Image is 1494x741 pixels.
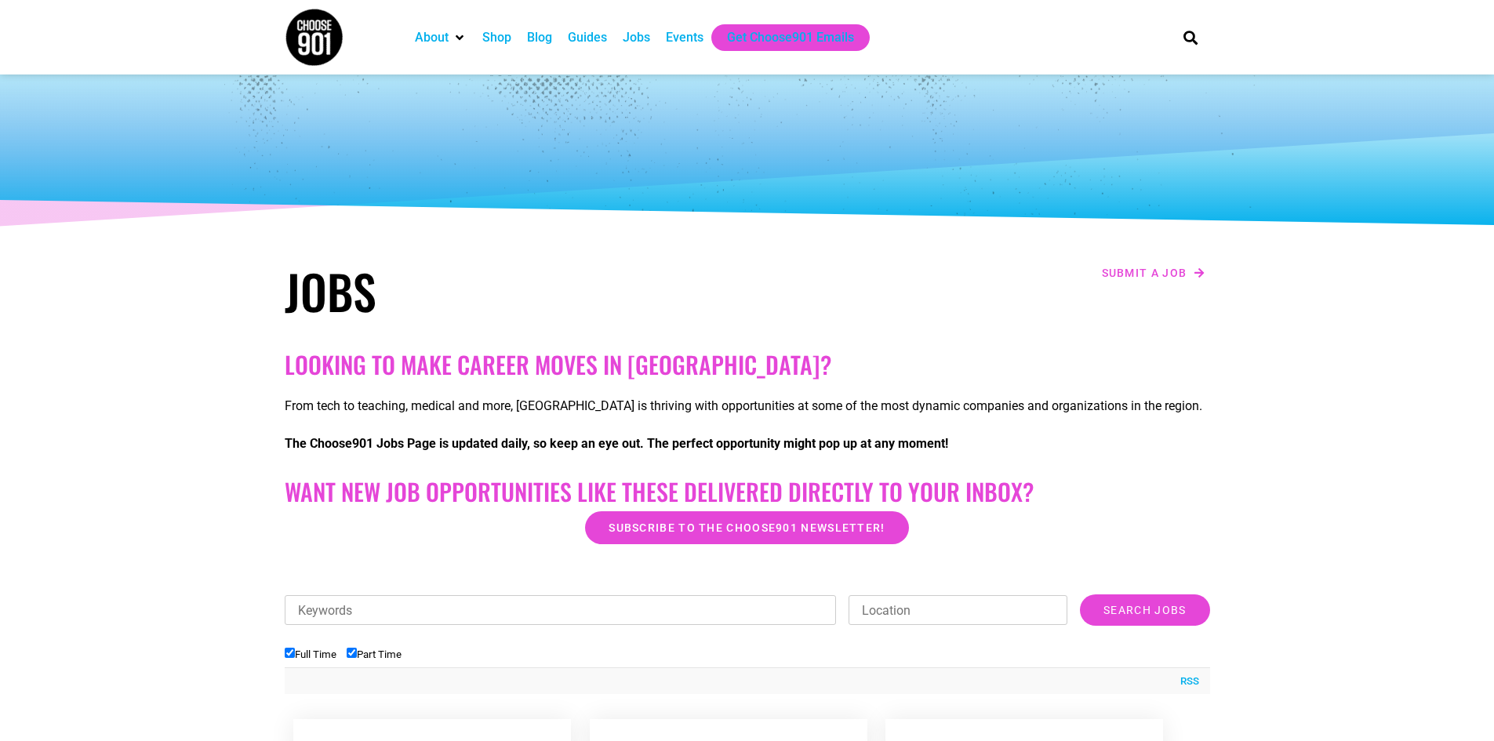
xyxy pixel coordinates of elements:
[407,24,1157,51] nav: Main nav
[1080,594,1209,626] input: Search Jobs
[666,28,703,47] a: Events
[609,522,885,533] span: Subscribe to the Choose901 newsletter!
[285,263,740,319] h1: Jobs
[347,648,402,660] label: Part Time
[285,397,1210,416] p: From tech to teaching, medical and more, [GEOGRAPHIC_DATA] is thriving with opportunities at some...
[482,28,511,47] a: Shop
[285,648,295,658] input: Full Time
[623,28,650,47] a: Jobs
[568,28,607,47] a: Guides
[285,595,837,625] input: Keywords
[849,595,1067,625] input: Location
[1172,674,1199,689] a: RSS
[585,511,908,544] a: Subscribe to the Choose901 newsletter!
[347,648,357,658] input: Part Time
[285,478,1210,506] h2: Want New Job Opportunities like these Delivered Directly to your Inbox?
[1097,263,1210,283] a: Submit a job
[727,28,854,47] a: Get Choose901 Emails
[407,24,474,51] div: About
[415,28,449,47] a: About
[285,648,336,660] label: Full Time
[527,28,552,47] a: Blog
[1102,267,1187,278] span: Submit a job
[285,351,1210,379] h2: Looking to make career moves in [GEOGRAPHIC_DATA]?
[1177,24,1203,50] div: Search
[285,436,948,451] strong: The Choose901 Jobs Page is updated daily, so keep an eye out. The perfect opportunity might pop u...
